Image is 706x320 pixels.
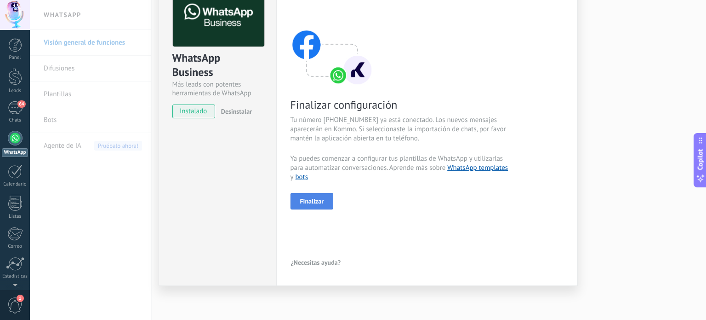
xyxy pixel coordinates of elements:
span: instalado [173,105,215,118]
div: Leads [2,88,28,94]
span: 64 [17,100,25,108]
div: Calendario [2,181,28,187]
div: Listas [2,214,28,220]
a: bots [296,173,308,181]
div: Chats [2,117,28,123]
span: Copilot [696,149,705,170]
div: WhatsApp [2,148,28,157]
img: connect with facebook [290,12,373,86]
button: Desinstalar [217,105,252,118]
button: ¿Necesitas ayuda? [290,256,342,269]
span: Finalizar [300,198,324,204]
span: Finalizar configuración [290,98,509,112]
div: Más leads con potentes herramientas de WhatsApp [172,80,263,98]
span: Tu número [PHONE_NUMBER] ya está conectado. Los nuevos mensajes aparecerán en Kommo. Si seleccion... [290,116,509,143]
div: Correo [2,244,28,250]
div: WhatsApp Business [172,51,263,80]
div: Estadísticas [2,273,28,279]
span: 1 [17,295,24,302]
button: Finalizar [290,193,334,209]
a: WhatsApp templates [447,163,508,172]
span: Ya puedes comenzar a configurar tus plantillas de WhatsApp y utilizarlas para automatizar convers... [290,154,509,182]
div: Panel [2,55,28,61]
span: ¿Necesitas ayuda? [291,259,341,266]
span: Desinstalar [221,107,252,116]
